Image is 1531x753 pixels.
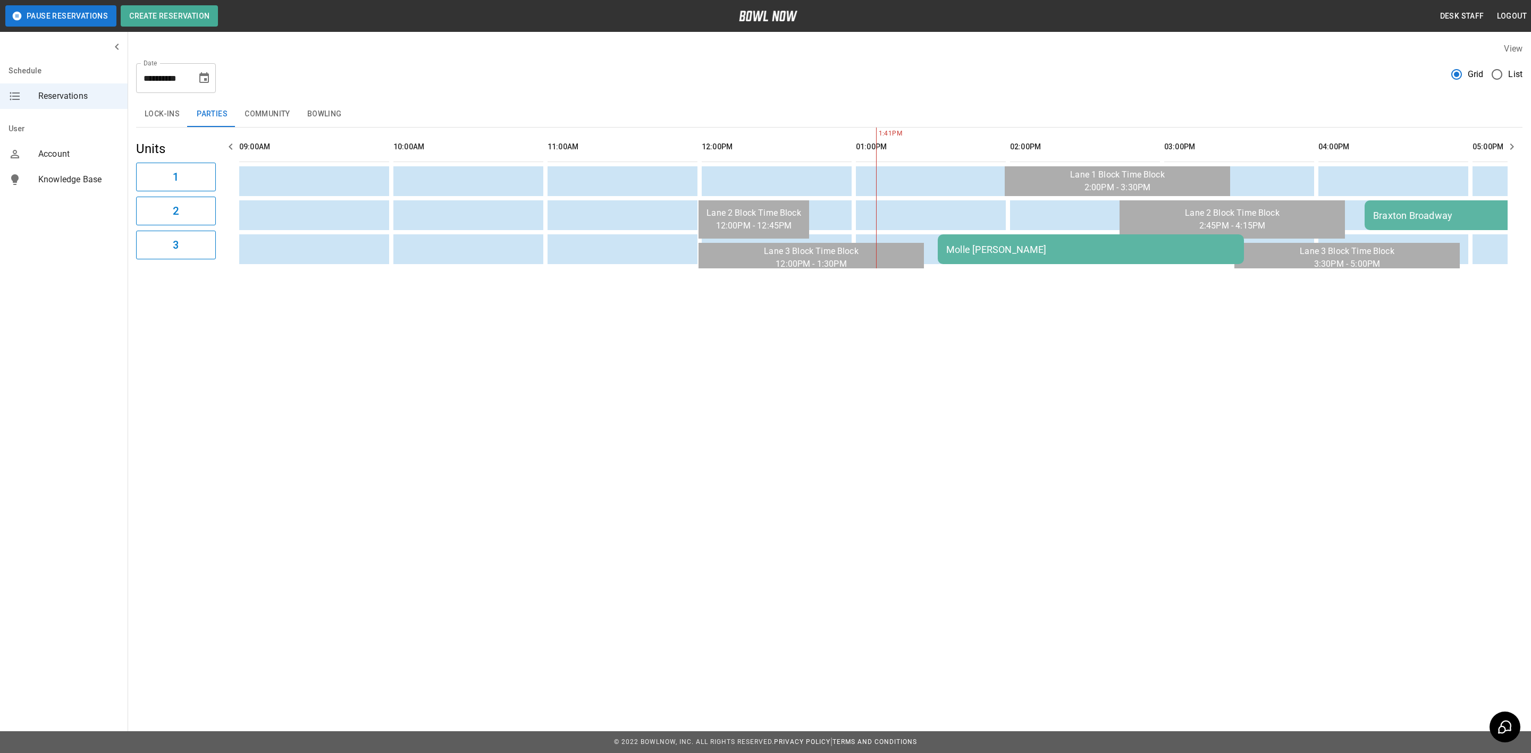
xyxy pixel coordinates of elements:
img: logo [739,11,797,21]
th: 11:00AM [548,132,697,162]
a: Privacy Policy [774,738,830,746]
button: Desk Staff [1436,6,1488,26]
button: Bowling [299,101,350,127]
h5: Units [136,140,216,157]
span: © 2022 BowlNow, Inc. All Rights Reserved. [614,738,774,746]
th: 09:00AM [239,132,389,162]
button: Community [236,101,299,127]
button: Logout [1493,6,1531,26]
span: 1:41PM [876,129,879,139]
button: 1 [136,163,216,191]
button: 3 [136,231,216,259]
h6: 2 [173,202,179,219]
a: Terms and Conditions [832,738,917,746]
button: Pause Reservations [5,5,116,27]
label: View [1504,44,1522,54]
button: Create Reservation [121,5,218,27]
span: Account [38,148,119,160]
span: Knowledge Base [38,173,119,186]
span: List [1508,68,1522,81]
div: Molle [PERSON_NAME] [946,244,1235,255]
span: Grid [1468,68,1484,81]
h6: 3 [173,236,179,253]
button: 2 [136,197,216,225]
th: 10:00AM [393,132,543,162]
div: inventory tabs [136,101,1522,127]
h6: 1 [173,168,179,185]
span: Reservations [38,90,119,103]
button: Choose date, selected date is Sep 13, 2025 [194,67,215,89]
th: 12:00PM [702,132,852,162]
button: Lock-ins [136,101,188,127]
button: Parties [188,101,236,127]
